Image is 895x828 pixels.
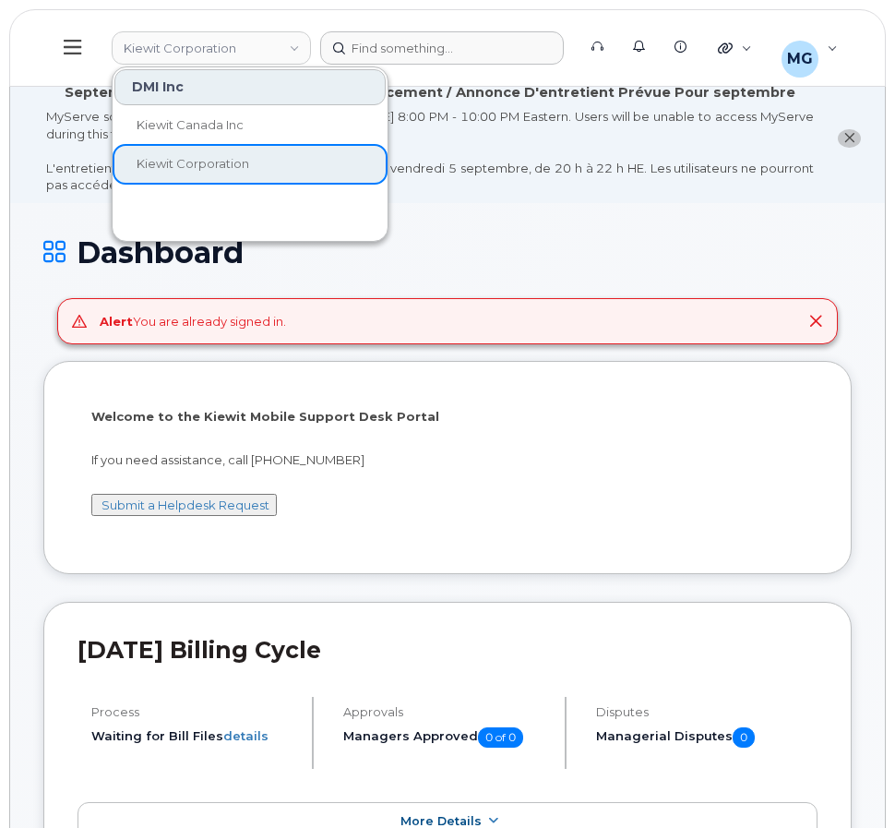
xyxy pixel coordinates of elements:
span: Kiewit Corporation [137,156,249,171]
span: Kiewit Canada Inc [137,117,244,132]
span: More Details [400,814,482,828]
h2: [DATE] Billing Cycle [78,636,817,664]
div: DMI Inc [114,69,386,105]
a: Kiewit Canada Inc [114,107,386,144]
h4: Disputes [596,705,817,719]
h5: Managerial Disputes [596,727,817,748]
h4: Approvals [343,705,548,719]
p: If you need assistance, call [PHONE_NUMBER] [91,451,804,469]
h1: Dashboard [43,236,852,269]
span: 0 [733,727,755,748]
a: Kiewit Corporation [114,146,386,183]
div: MyServe scheduled maintenance will occur [DATE][DATE] 8:00 PM - 10:00 PM Eastern. Users will be u... [46,108,814,194]
button: Submit a Helpdesk Request [91,494,277,517]
button: close notification [838,129,861,149]
div: September Scheduled Maintenance Announcement / Annonce D'entretient Prévue Pour septembre [65,83,795,102]
h4: Process [91,705,296,719]
a: Submit a Helpdesk Request [101,498,269,512]
strong: Alert [100,314,133,329]
div: You are already signed in. [100,313,286,330]
a: details [223,728,268,743]
p: Welcome to the Kiewit Mobile Support Desk Portal [91,408,804,426]
h5: Managers Approved [343,727,548,748]
li: Waiting for Bill Files [91,727,296,745]
span: 0 of 0 [478,727,523,748]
